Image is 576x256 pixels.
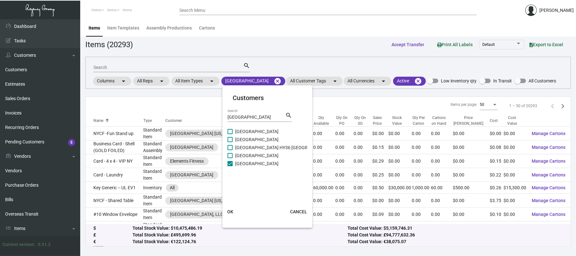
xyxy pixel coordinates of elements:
span: OK [227,209,233,214]
span: [GEOGRAPHIC_DATA] [235,128,279,135]
span: [GEOGRAPHIC_DATA] [235,152,279,159]
span: CANCEL [290,209,307,214]
div: Current version: [3,241,35,248]
mat-card-title: Customers [233,93,302,103]
button: CANCEL [285,206,312,218]
button: OK [220,206,240,218]
span: [GEOGRAPHIC_DATA] [235,160,279,167]
mat-icon: search [285,112,292,119]
span: [GEOGRAPHIC_DATA] [235,136,279,143]
span: [GEOGRAPHIC_DATA] HY36 [GEOGRAPHIC_DATA] [235,144,335,151]
div: 0.51.2 [38,241,51,248]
